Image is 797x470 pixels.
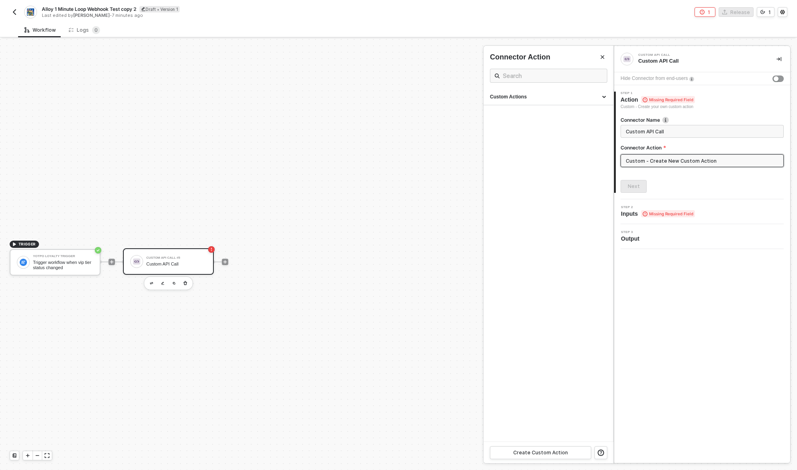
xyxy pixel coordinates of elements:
div: Custom Actions [490,94,607,100]
div: Create Custom Action [513,450,568,456]
label: Connector Name [621,116,784,123]
span: icon-play [25,453,30,458]
img: icon-info [689,77,694,82]
div: Logs [69,26,100,34]
span: Step 1 [621,92,695,95]
span: [PERSON_NAME] [73,12,110,18]
div: Custom API Call [638,53,759,57]
span: icon-settings [780,10,785,14]
button: Create Custom Action [490,446,591,459]
div: 1 [768,9,771,16]
span: icon-error-page [700,10,705,14]
span: Output [621,235,643,243]
div: Custom API Call [638,57,764,65]
img: integration-icon [27,8,34,16]
img: icon-info [662,117,669,123]
sup: 0 [92,26,100,34]
img: integration-icon [623,55,631,63]
label: Connector Action [621,144,784,151]
button: Next [621,180,647,193]
div: 1 [708,9,710,16]
span: icon-expand [45,453,49,458]
div: Workflow [25,27,56,33]
div: Connector Action [490,52,607,62]
div: Step 3Output [614,231,790,243]
span: Inputs [621,210,695,218]
div: Draft • Version 1 [139,6,180,12]
button: 1 [757,7,774,17]
input: Search [503,71,594,81]
button: back [10,7,19,17]
span: icon-edit [141,7,145,11]
span: Step 3 [621,231,643,234]
span: Missing Required Field [641,96,695,103]
span: icon-versioning [760,10,765,14]
img: back [11,9,18,15]
button: Release [719,7,754,17]
div: Step 1Action Missing Required FieldCustom - Create your own custom actionConnector Nameicon-infoC... [614,92,790,193]
div: Step 2Inputs Missing Required Field [614,206,790,218]
span: Step 2 [621,206,695,209]
span: Action [621,96,695,104]
div: Hide Connector from end-users [621,75,688,82]
span: icon-search [495,73,500,79]
span: icon-minus [35,453,40,458]
span: Missing Required Field [641,210,695,217]
div: Custom - Create your own custom action [621,104,695,110]
button: Close [598,52,607,62]
div: Last edited by - 7 minutes ago [42,12,398,18]
span: icon-collapse-right [777,57,781,61]
input: Enter description [626,127,777,136]
input: Connector Action [621,154,784,167]
button: 1 [695,7,715,17]
span: Alloy 1 Minute Loop Webhook Test copy 2 [42,6,136,12]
